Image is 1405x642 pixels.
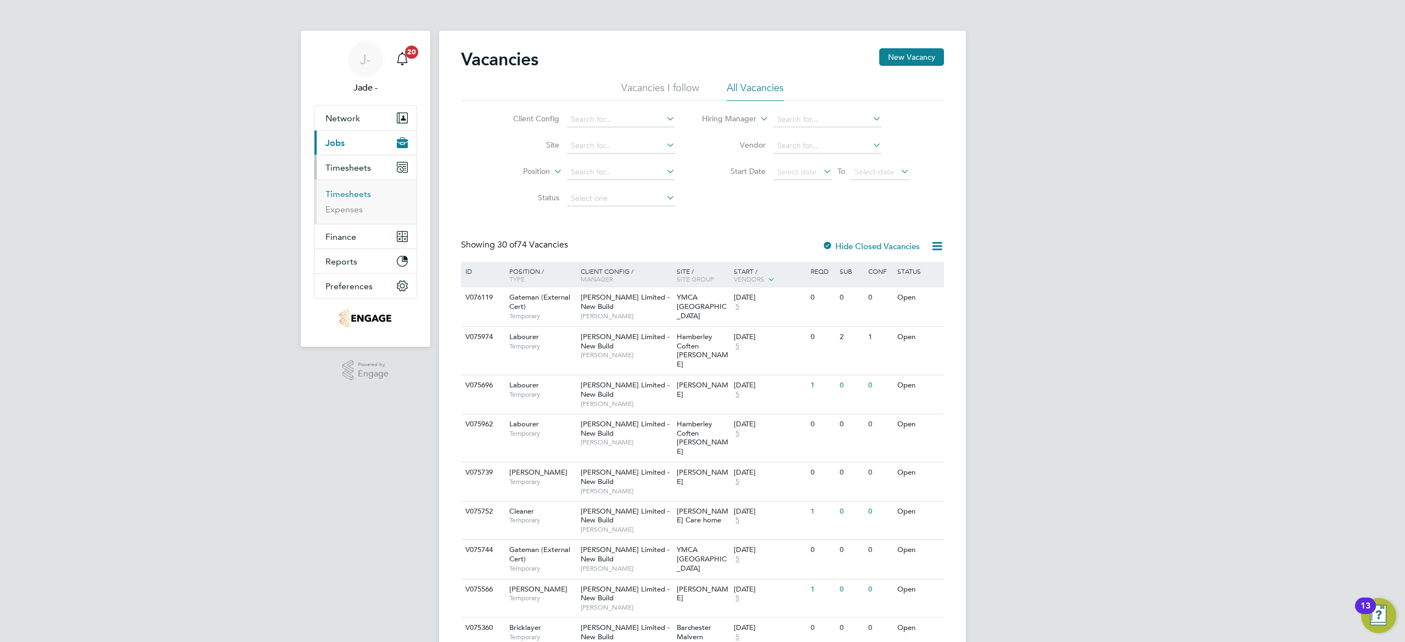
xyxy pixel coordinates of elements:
[581,623,670,641] span: [PERSON_NAME] Limited - New Build
[314,155,417,179] button: Timesheets
[734,420,805,429] div: [DATE]
[895,327,942,347] div: Open
[358,369,389,379] span: Engage
[837,618,866,638] div: 0
[879,48,944,66] button: New Vacancy
[487,166,550,177] label: Position
[405,46,418,59] span: 20
[463,618,501,638] div: V075360
[581,468,670,486] span: [PERSON_NAME] Limited - New Build
[342,360,389,381] a: Powered byEngage
[314,309,417,327] a: Go to home page
[734,429,741,438] span: 5
[837,579,866,600] div: 0
[734,516,741,525] span: 5
[496,193,559,202] label: Status
[866,262,894,280] div: Conf
[391,42,413,77] a: 20
[509,584,567,594] span: [PERSON_NAME]
[325,189,371,199] a: Timesheets
[808,618,836,638] div: 0
[734,623,805,633] div: [DATE]
[509,477,575,486] span: Temporary
[581,274,613,283] span: Manager
[509,390,575,399] span: Temporary
[677,623,711,641] span: Barchester Malvern
[567,191,675,206] input: Select one
[808,502,836,522] div: 1
[463,540,501,560] div: V075744
[808,288,836,308] div: 0
[677,380,728,399] span: [PERSON_NAME]
[567,112,675,127] input: Search for...
[496,114,559,123] label: Client Config
[808,414,836,435] div: 0
[581,545,670,564] span: [PERSON_NAME] Limited - New Build
[734,333,805,342] div: [DATE]
[808,579,836,600] div: 1
[734,468,805,477] div: [DATE]
[509,380,539,390] span: Labourer
[855,167,894,177] span: Select date
[895,262,942,280] div: Status
[773,112,881,127] input: Search for...
[1361,598,1396,633] button: Open Resource Center, 13 new notifications
[895,463,942,483] div: Open
[734,274,765,283] span: Vendors
[808,327,836,347] div: 0
[895,414,942,435] div: Open
[822,241,920,251] label: Hide Closed Vacancies
[509,419,539,429] span: Labourer
[895,618,942,638] div: Open
[837,540,866,560] div: 0
[463,262,501,280] div: ID
[734,507,805,516] div: [DATE]
[463,579,501,600] div: V075566
[509,545,570,564] span: Gateman (External Cert)
[734,302,741,312] span: 5
[866,463,894,483] div: 0
[674,262,732,288] div: Site /
[731,262,808,289] div: Start /
[567,138,675,154] input: Search for...
[509,429,575,438] span: Temporary
[621,81,699,101] li: Vacancies I follow
[314,224,417,249] button: Finance
[509,594,575,602] span: Temporary
[895,540,942,560] div: Open
[509,292,570,311] span: Gateman (External Cert)
[461,239,570,251] div: Showing
[325,162,371,173] span: Timesheets
[808,262,836,280] div: Reqd
[677,332,728,369] span: Hamberley Coften [PERSON_NAME]
[866,414,894,435] div: 0
[497,239,568,250] span: 74 Vacancies
[702,140,766,150] label: Vendor
[734,342,741,351] span: 5
[581,419,670,438] span: [PERSON_NAME] Limited - New Build
[325,204,363,215] a: Expenses
[581,584,670,603] span: [PERSON_NAME] Limited - New Build
[581,312,671,320] span: [PERSON_NAME]
[509,564,575,573] span: Temporary
[895,375,942,396] div: Open
[496,140,559,150] label: Site
[581,564,671,573] span: [PERSON_NAME]
[509,506,534,516] span: Cleaner
[777,167,817,177] span: Select date
[677,506,728,525] span: [PERSON_NAME] Care home
[509,312,575,320] span: Temporary
[837,288,866,308] div: 0
[866,502,894,522] div: 0
[314,249,417,273] button: Reports
[734,381,805,390] div: [DATE]
[734,585,805,594] div: [DATE]
[461,48,538,70] h2: Vacancies
[314,274,417,298] button: Preferences
[463,463,501,483] div: V075739
[509,516,575,525] span: Temporary
[314,81,417,94] span: Jade -
[581,603,671,612] span: [PERSON_NAME]
[567,165,675,180] input: Search for...
[734,545,805,555] div: [DATE]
